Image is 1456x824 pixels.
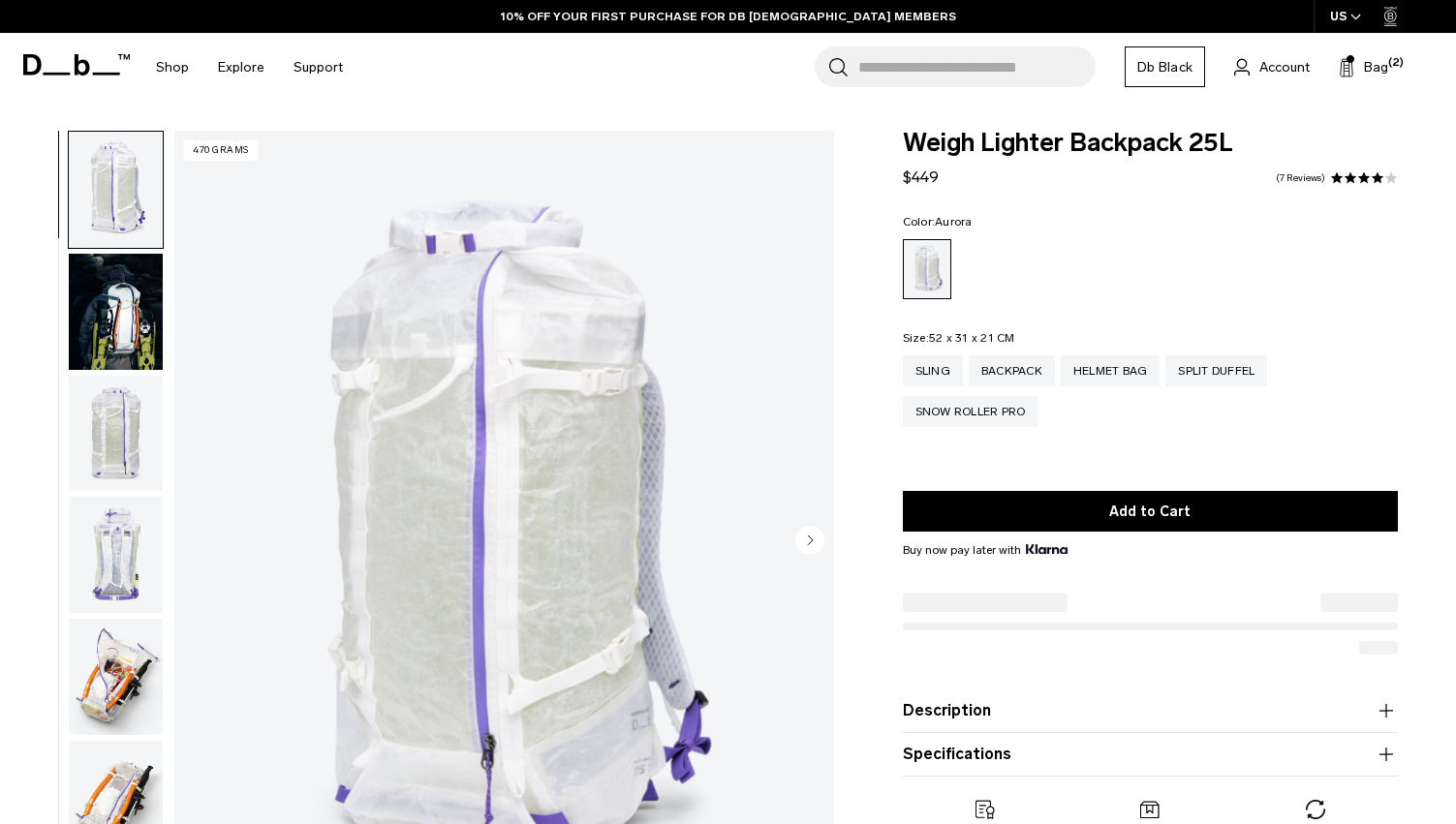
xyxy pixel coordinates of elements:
img: Weigh_Lighter_Backpack_25L_3.png [69,497,163,613]
button: Weigh_Lighter_Backpack_25L_3.png [68,496,164,614]
span: (2) [1388,55,1404,72]
a: Helmet Bag [1061,355,1161,386]
a: Support [294,33,343,102]
button: Bag (2) [1339,55,1388,78]
a: Aurora [903,239,951,299]
button: Weigh_Lighter_Backpack_25L_Lifestyle_new.png [68,253,164,371]
img: Weigh_Lighter_Backpack_25L_Lifestyle_new.png [69,254,163,370]
button: Weigh_Lighter_Backpack_25L_4.png [68,618,164,736]
nav: Main Navigation [141,33,357,102]
span: Bag [1364,57,1388,77]
a: 10% OFF YOUR FIRST PURCHASE FOR DB [DEMOGRAPHIC_DATA] MEMBERS [501,8,956,25]
img: Weigh_Lighter_Backpack_25L_4.png [69,619,163,735]
a: 7 reviews [1276,173,1325,183]
button: Weigh_Lighter_Backpack_25L_2.png [68,375,164,493]
button: Add to Cart [903,491,1398,532]
span: 52 x 31 x 21 CM [929,331,1015,345]
button: Description [903,699,1398,722]
a: Account [1234,55,1310,78]
p: 470 grams [184,140,258,161]
span: Weigh Lighter Backpack 25L [903,131,1398,156]
legend: Color: [903,216,973,228]
span: Account [1259,57,1310,77]
button: Weigh_Lighter_Backpack_25L_1.png [68,131,164,249]
a: Explore [218,33,264,102]
span: $449 [903,168,939,186]
img: {"height" => 20, "alt" => "Klarna"} [1026,544,1068,554]
a: Snow Roller Pro [903,396,1038,427]
a: Shop [156,33,189,102]
button: Next slide [795,526,824,559]
span: Aurora [935,215,973,229]
span: Buy now pay later with [903,541,1068,559]
a: Db Black [1125,46,1205,87]
a: Sling [903,355,963,386]
img: Weigh_Lighter_Backpack_25L_1.png [69,132,163,248]
legend: Size: [903,332,1015,344]
button: Specifications [903,743,1398,766]
a: Backpack [969,355,1055,386]
img: Weigh_Lighter_Backpack_25L_2.png [69,376,163,492]
a: Split Duffel [1165,355,1267,386]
